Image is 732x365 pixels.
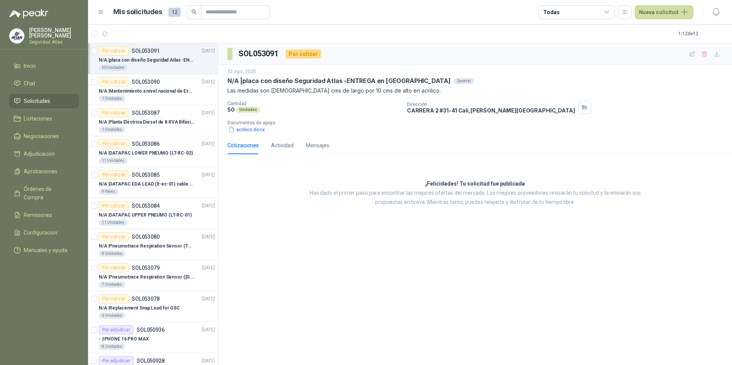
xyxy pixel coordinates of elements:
[24,167,57,176] span: Aprobaciones
[678,28,723,40] div: 1 - 12 de 12
[99,305,180,312] p: N/A | Replacement Snap Lead for GSC
[24,114,52,123] span: Licitaciones
[99,232,129,241] div: Por cotizar
[635,5,693,19] button: Nueva solicitud
[227,106,235,113] p: 50
[227,120,729,125] p: Documentos de apoyo
[9,147,79,161] a: Adjudicación
[88,43,218,74] a: Por cotizarSOL053091[DATE] N/A |placa con diseño Seguridad Atlas -ENTREGA en [GEOGRAPHIC_DATA]50 ...
[99,96,125,102] div: 1 Unidades
[9,164,79,179] a: Aprobaciones
[9,243,79,257] a: Manuales y ayuda
[99,212,192,219] p: N/A | DATAPAC UPPER PNEUMO (LT-RC-01)
[227,68,256,75] p: 22 ago, 2025
[24,79,35,88] span: Chat
[132,265,160,270] p: SOL053079
[99,294,129,303] div: Por cotizar
[99,251,125,257] div: 4 Unidades
[168,8,181,17] span: 12
[137,327,165,332] p: SOL050936
[9,94,79,108] a: Solicitudes
[88,198,218,229] a: Por cotizarSOL053084[DATE] N/A |DATAPAC UPPER PNEUMO (LT-RC-01)11 Unidades
[202,140,215,148] p: [DATE]
[24,97,50,105] span: Solicitudes
[99,274,194,281] p: N/A | Pneumotrace Respiration Sensor ([GEOGRAPHIC_DATA])
[132,79,160,85] p: SOL053090
[227,86,723,95] p: Las medidas son [DEMOGRAPHIC_DATA] cms de largo por 10 cms de alto en acrilico.
[271,141,294,150] div: Actividad
[202,357,215,365] p: [DATE]
[202,47,215,55] p: [DATE]
[9,208,79,222] a: Remisiones
[202,171,215,179] p: [DATE]
[88,105,218,136] a: Por cotizarSOL053087[DATE] N/A |Planta Eléctrica Diesel de 8 KVA Bifásica1 Unidades
[202,78,215,86] p: [DATE]
[286,49,321,59] div: Por cotizar
[9,59,79,73] a: Inicio
[9,129,79,143] a: Negociaciones
[543,8,559,16] div: Todas
[9,111,79,126] a: Licitaciones
[29,40,79,44] p: Seguridad Atlas
[132,141,160,147] p: SOL053086
[425,179,525,189] h3: ¡Felicidades! Tu solicitud fue publicada
[99,65,127,71] div: 50 Unidades
[88,260,218,291] a: Por cotizarSOL053079[DATE] N/A |Pneumotrace Respiration Sensor ([GEOGRAPHIC_DATA])7 Unidades
[191,9,197,15] span: search
[88,74,218,105] a: Por cotizarSOL053090[DATE] N/A |Mantenimiento a nivel nacional de Esclusas de Seguridad1 Unidades
[227,77,451,85] p: N/A | placa con diseño Seguridad Atlas -ENTREGA en [GEOGRAPHIC_DATA]
[132,203,160,209] p: SOL053084
[407,102,575,107] p: Dirección
[99,158,127,164] div: 11 Unidades
[10,29,24,43] img: Company Logo
[99,77,129,86] div: Por cotizar
[24,132,59,140] span: Negociaciones
[24,211,52,219] span: Remisiones
[29,28,79,38] p: [PERSON_NAME] [PERSON_NAME]
[88,291,218,322] a: Por cotizarSOL053078[DATE] N/A |Replacement Snap Lead for GSC6 Unidades
[99,220,127,226] div: 11 Unidades
[99,189,118,195] div: 9 Pares
[202,295,215,303] p: [DATE]
[9,9,48,18] img: Logo peakr
[99,150,193,157] p: N/A | DATAPAC LOWER PNEUMO (LT-RC-02)
[132,296,160,301] p: SOL053078
[113,7,162,18] h1: Mis solicitudes
[24,150,55,158] span: Adjudicación
[202,264,215,272] p: [DATE]
[202,326,215,334] p: [DATE]
[99,181,194,188] p: N/A | DATAPAC EDA LEAD (lt-ec-01) cable + placa
[227,125,266,134] button: acrilico.docx
[24,185,72,202] span: Órdenes de Compra
[99,57,194,64] p: N/A | placa con diseño Seguridad Atlas -ENTREGA en [GEOGRAPHIC_DATA]
[99,325,134,334] div: Por adjudicar
[99,46,129,55] div: Por cotizar
[88,167,218,198] a: Por cotizarSOL053085[DATE] N/A |DATAPAC EDA LEAD (lt-ec-01) cable + placa9 Pares
[227,141,259,150] div: Cotizaciones
[202,233,215,241] p: [DATE]
[99,263,129,272] div: Por cotizar
[99,313,125,319] div: 6 Unidades
[132,172,160,178] p: SOL053085
[99,201,129,210] div: Por cotizar
[99,139,129,148] div: Por cotizar
[202,109,215,117] p: [DATE]
[299,189,651,207] p: Has dado el primer paso para encontrar las mejores ofertas del mercado. Los mejores proveedores r...
[99,119,194,126] p: N/A | Planta Eléctrica Diesel de 8 KVA Bifásica
[227,101,401,106] p: Cantidad
[99,108,129,117] div: Por cotizar
[99,88,194,95] p: N/A | Mantenimiento a nivel nacional de Esclusas de Seguridad
[9,182,79,205] a: Órdenes de Compra
[99,336,149,343] p: - | IPHONE 16 PRO MAX
[99,282,125,288] div: 7 Unidades
[88,322,218,353] a: Por adjudicarSOL050936[DATE] - |IPHONE 16 PRO MAX8 Unidades
[88,136,218,167] a: Por cotizarSOL053086[DATE] N/A |DATAPAC LOWER PNEUMO (LT-RC-02)11 Unidades
[132,234,160,240] p: SOL053080
[132,110,160,116] p: SOL053087
[99,243,194,250] p: N/A | Pneumotrace Respiration Sensor (THOR)
[407,107,575,114] p: CARRERA 2 #31-41 Cali , [PERSON_NAME][GEOGRAPHIC_DATA]
[24,62,36,70] span: Inicio
[9,76,79,91] a: Chat
[239,48,279,60] h3: SOL053091
[99,170,129,179] div: Por cotizar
